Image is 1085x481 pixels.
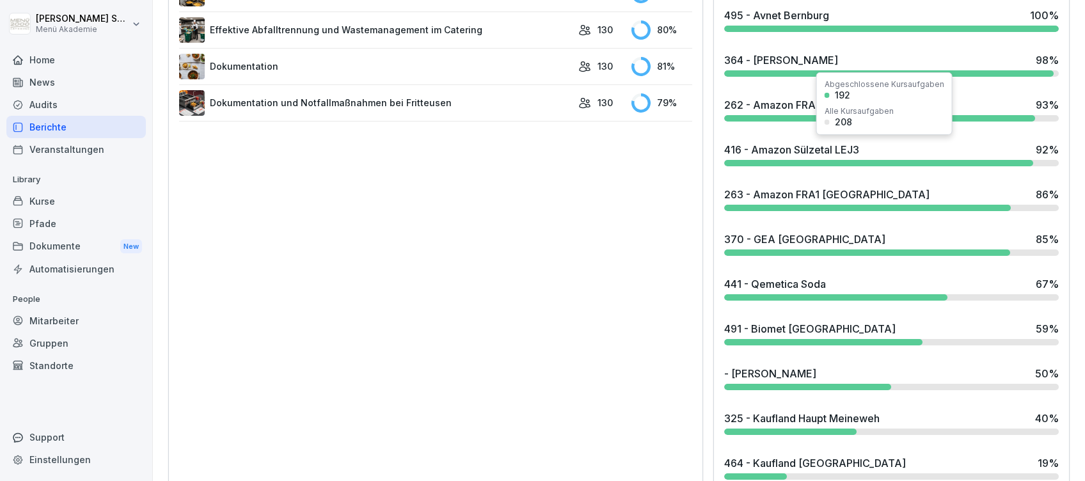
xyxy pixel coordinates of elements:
a: Automatisierungen [6,258,146,280]
div: 19 % [1038,455,1059,471]
div: 491 - Biomet [GEOGRAPHIC_DATA] [724,321,896,336]
div: 263 - Amazon FRA1 [GEOGRAPHIC_DATA] [724,187,930,202]
a: 370 - GEA [GEOGRAPHIC_DATA]85% [719,226,1064,261]
div: 416 - Amazon Sülzetal LEJ3 [724,142,859,157]
a: 491 - Biomet [GEOGRAPHIC_DATA]59% [719,316,1064,351]
a: 441 - Qemetica Soda67% [719,271,1064,306]
div: 81 % [631,57,692,76]
div: - [PERSON_NAME] [724,366,816,381]
a: 262 - Amazon FRA3 [GEOGRAPHIC_DATA]93% [719,92,1064,127]
div: 325 - Kaufland Haupt Meineweh [724,411,880,426]
div: 79 % [631,93,692,113]
a: Dokumentation und Notfallmaßnahmen bei Fritteusen [179,90,572,116]
div: Alle Kursaufgaben [825,107,894,115]
a: - [PERSON_NAME]50% [719,361,1064,395]
a: DokumenteNew [6,235,146,258]
a: Pfade [6,212,146,235]
div: 92 % [1036,142,1059,157]
div: 40 % [1035,411,1059,426]
div: Support [6,426,146,448]
a: 416 - Amazon Sülzetal LEJ392% [719,137,1064,171]
a: Kurse [6,190,146,212]
div: 50 % [1035,366,1059,381]
div: 100 % [1030,8,1059,23]
div: 67 % [1036,276,1059,292]
div: 85 % [1036,232,1059,247]
p: Library [6,170,146,190]
p: Menü Akademie [36,25,129,34]
div: Dokumente [6,235,146,258]
div: 364 - [PERSON_NAME] [724,52,838,68]
a: Mitarbeiter [6,310,146,332]
div: New [120,239,142,254]
div: 495 - Avnet Bernburg [724,8,829,23]
div: 98 % [1036,52,1059,68]
div: 464 - Kaufland [GEOGRAPHIC_DATA] [724,455,906,471]
a: Effektive Abfalltrennung und Wastemanagement im Catering [179,17,572,43]
div: 80 % [631,20,692,40]
a: News [6,71,146,93]
div: Abgeschlossene Kursaufgaben [825,81,944,88]
div: 86 % [1036,187,1059,202]
a: Berichte [6,116,146,138]
div: 370 - GEA [GEOGRAPHIC_DATA] [724,232,885,247]
a: Standorte [6,354,146,377]
p: [PERSON_NAME] Schülzke [36,13,129,24]
div: 208 [835,118,852,127]
a: Audits [6,93,146,116]
div: 93 % [1036,97,1059,113]
p: 130 [598,96,613,109]
a: Veranstaltungen [6,138,146,161]
a: 364 - [PERSON_NAME]98% [719,47,1064,82]
a: 495 - Avnet Bernburg100% [719,3,1064,37]
p: 130 [598,23,613,36]
p: 130 [598,59,613,73]
a: 325 - Kaufland Haupt Meineweh40% [719,406,1064,440]
a: Home [6,49,146,71]
div: 262 - Amazon FRA3 [GEOGRAPHIC_DATA] [724,97,932,113]
div: 192 [835,91,850,100]
a: Gruppen [6,332,146,354]
a: 263 - Amazon FRA1 [GEOGRAPHIC_DATA]86% [719,182,1064,216]
a: Dokumentation [179,54,572,79]
p: People [6,289,146,310]
div: 59 % [1036,321,1059,336]
img: he669w9sgyb8g06jkdrmvx6u.png [179,17,205,43]
img: t30obnioake0y3p0okzoia1o.png [179,90,205,116]
div: 441 - Qemetica Soda [724,276,826,292]
img: jg117puhp44y4en97z3zv7dk.png [179,54,205,79]
a: Einstellungen [6,448,146,471]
